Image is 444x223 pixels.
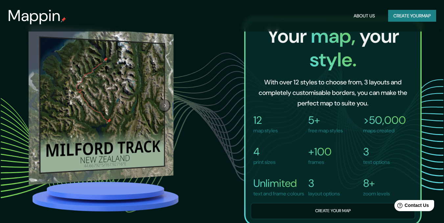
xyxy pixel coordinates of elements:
p: frames [308,158,332,166]
h4: 8+ [363,177,390,190]
span: style. [310,47,357,73]
button: Create your map [251,203,415,219]
p: maps created [363,127,406,135]
h4: 3 [308,177,340,190]
p: zoom levels [363,190,390,198]
p: free map styles [308,127,343,135]
img: mappin-pin [61,17,66,22]
h3: Mappin [8,7,61,25]
h6: With over 12 styles to choose from, 3 layouts and completely customisable borders, you can make t... [256,77,410,108]
h4: 12 [253,114,278,127]
img: milford-track.png [29,24,174,184]
p: layout options [308,190,340,198]
p: print sizes [253,158,275,166]
button: About Us [351,10,378,22]
img: platform.png [31,180,180,213]
p: map styles [253,127,278,135]
p: text options [363,158,390,166]
button: Next [159,98,171,111]
span: map, [311,23,360,49]
h4: Unlimited [253,177,304,190]
h4: >50,000 [363,114,406,127]
p: text and frame colours [253,190,304,198]
button: Create yourmap [388,10,436,22]
h4: 5+ [308,114,343,127]
h4: +100 [308,145,332,158]
h2: Your your [251,24,415,72]
h4: 4 [253,145,275,158]
iframe: Help widget launcher [386,197,437,216]
h4: 3 [363,145,390,158]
